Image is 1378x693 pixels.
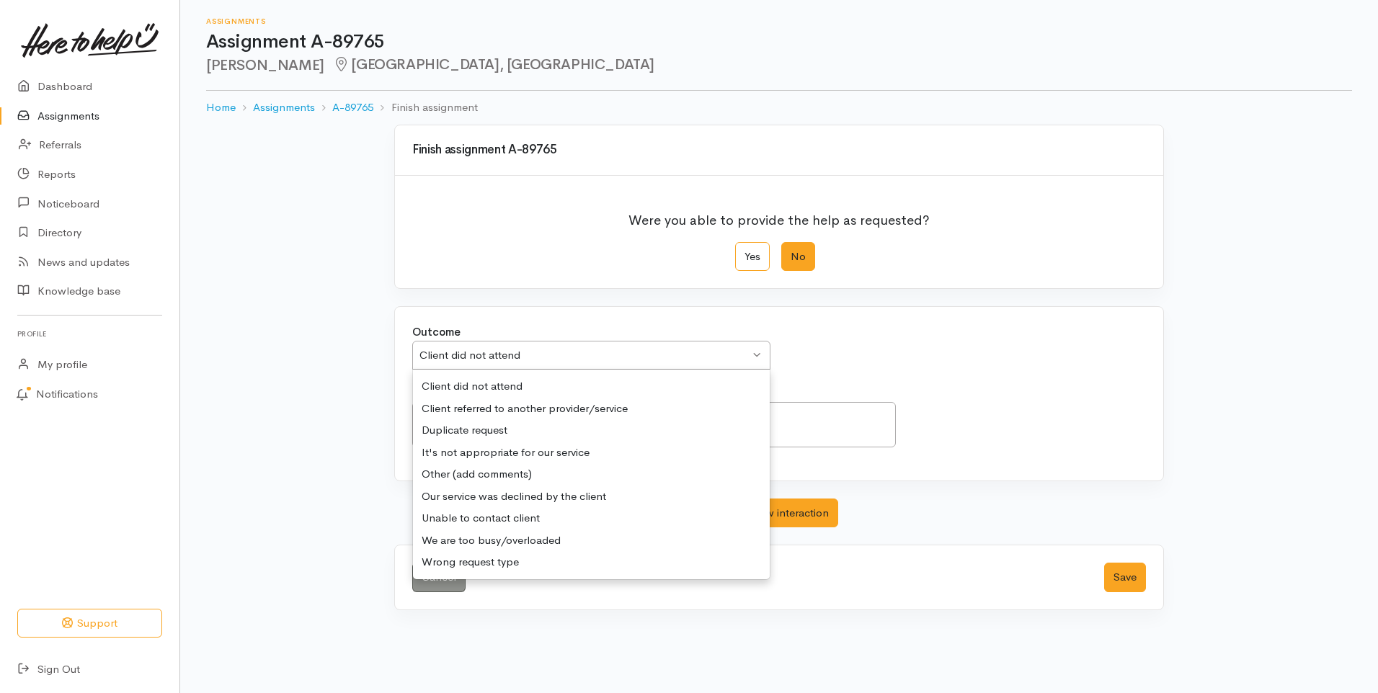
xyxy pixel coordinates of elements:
[413,398,770,420] div: Client referred to another provider/service
[253,99,315,116] a: Assignments
[17,609,162,638] button: Support
[206,57,1352,73] h2: [PERSON_NAME]
[206,32,1352,53] h1: Assignment A-89765
[17,324,162,344] h6: Profile
[413,442,770,464] div: It's not appropriate for our service
[206,17,1352,25] h6: Assignments
[419,347,750,364] div: Client did not attend
[1104,563,1146,592] button: Save
[413,507,770,529] div: Unable to contact client
[721,498,838,528] button: Add new interaction
[412,143,1146,157] h3: Finish assignment A-89765
[413,486,770,508] div: Our service was declined by the client
[206,99,236,116] a: Home
[332,99,373,116] a: A-89765
[413,419,770,442] div: Duplicate request
[373,99,477,116] li: Finish assignment
[412,324,461,341] label: Outcome
[413,551,770,573] div: Wrong request type
[781,242,815,272] label: No
[206,91,1352,125] nav: breadcrumb
[413,529,770,552] div: We are too busy/overloaded
[735,242,770,272] label: Yes
[333,55,654,73] span: [GEOGRAPHIC_DATA], [GEOGRAPHIC_DATA]
[413,463,770,486] div: Other (add comments)
[628,202,930,231] p: Were you able to provide the help as requested?
[413,375,770,398] div: Client did not attend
